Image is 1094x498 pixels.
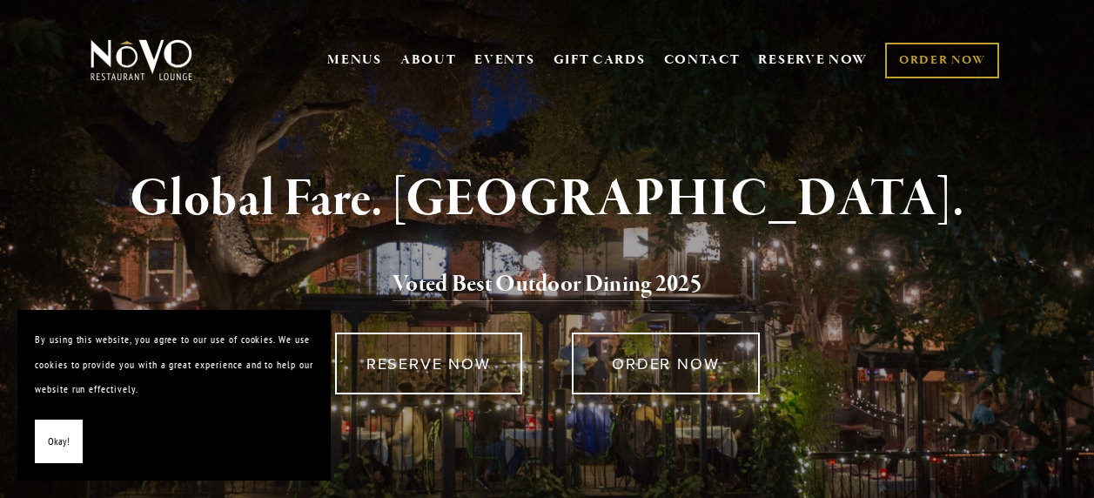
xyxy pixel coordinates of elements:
a: EVENTS [474,51,534,69]
a: ORDER NOW [572,333,759,394]
a: ORDER NOW [885,43,999,78]
a: CONTACT [664,44,741,77]
a: Voted Best Outdoor Dining 202 [393,269,690,302]
strong: Global Fare. [GEOGRAPHIC_DATA]. [130,166,964,232]
a: ABOUT [400,51,457,69]
span: Okay! [48,429,70,454]
p: By using this website, you agree to our use of cookies. We use cookies to provide you with a grea... [35,327,313,402]
h2: 5 [115,266,979,303]
a: GIFT CARDS [554,44,646,77]
a: RESERVE NOW [335,333,522,394]
a: MENUS [327,51,382,69]
a: RESERVE NOW [758,44,868,77]
img: Novo Restaurant &amp; Lounge [87,38,196,82]
section: Cookie banner [17,310,331,481]
button: Okay! [35,420,83,464]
